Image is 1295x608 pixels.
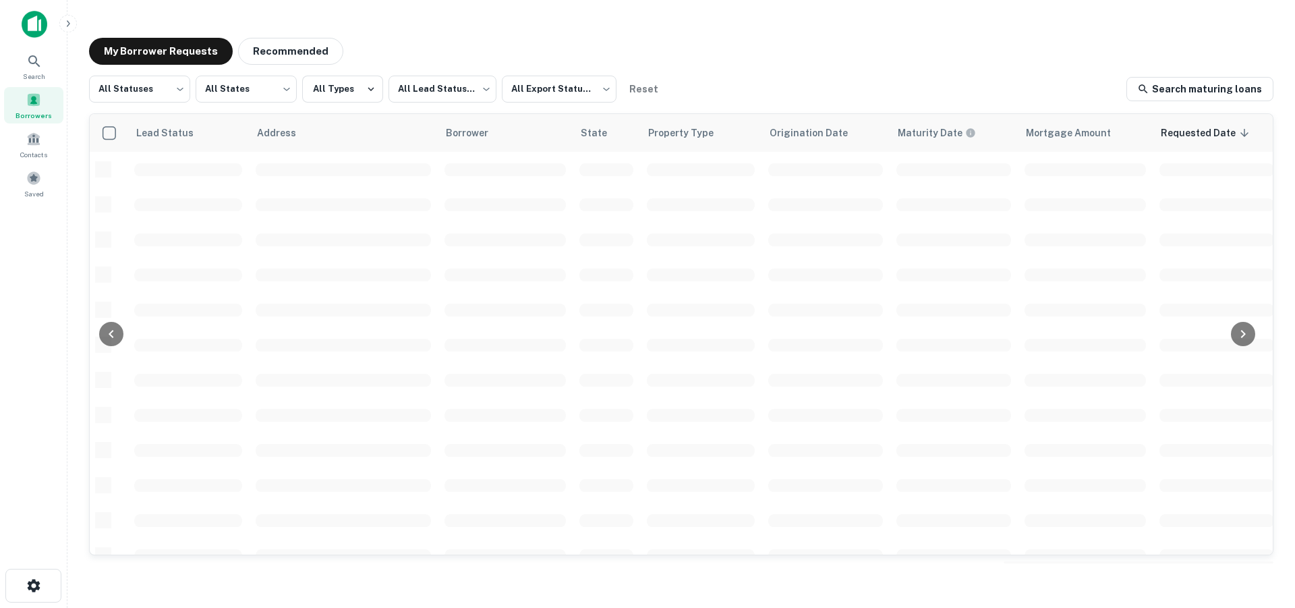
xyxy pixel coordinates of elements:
[4,48,63,84] a: Search
[898,126,994,140] span: Maturity dates displayed may be estimated. Please contact the lender for the most accurate maturi...
[16,110,52,121] span: Borrowers
[502,72,616,107] div: All Export Statuses
[1161,125,1253,141] span: Requested Date
[438,114,573,152] th: Borrower
[1018,114,1153,152] th: Mortgage Amount
[1026,125,1128,141] span: Mortgage Amount
[890,114,1018,152] th: Maturity dates displayed may be estimated. Please contact the lender for the most accurate maturi...
[238,38,343,65] button: Recommended
[249,114,438,152] th: Address
[257,125,314,141] span: Address
[22,11,47,38] img: capitalize-icon.png
[1126,77,1273,101] a: Search maturing loans
[4,165,63,202] a: Saved
[23,71,45,82] span: Search
[898,126,962,140] h6: Maturity Date
[302,76,383,103] button: All Types
[581,125,625,141] span: State
[89,72,190,107] div: All Statuses
[761,114,890,152] th: Origination Date
[136,125,211,141] span: Lead Status
[388,72,496,107] div: All Lead Statuses
[127,114,249,152] th: Lead Status
[1153,114,1281,152] th: Requested Date
[770,125,865,141] span: Origination Date
[20,149,47,160] span: Contacts
[446,125,506,141] span: Borrower
[196,72,297,107] div: All States
[573,114,640,152] th: State
[622,76,665,103] button: Reset
[1228,500,1295,565] iframe: Chat Widget
[4,126,63,163] a: Contacts
[648,125,731,141] span: Property Type
[89,38,233,65] button: My Borrower Requests
[898,126,976,140] div: Maturity dates displayed may be estimated. Please contact the lender for the most accurate maturi...
[4,87,63,123] a: Borrowers
[24,188,44,199] span: Saved
[640,114,761,152] th: Property Type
